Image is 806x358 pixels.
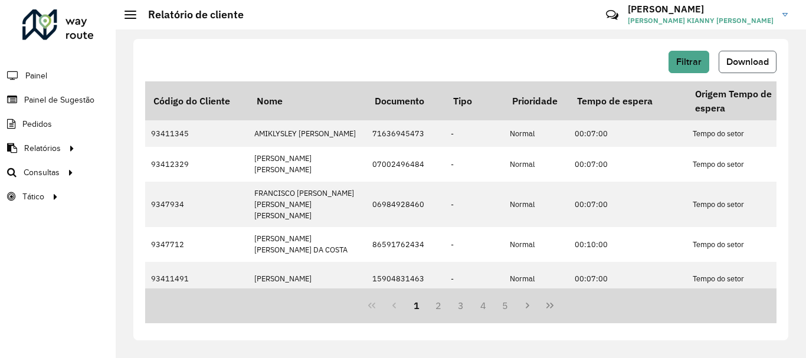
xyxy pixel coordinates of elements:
[248,81,366,120] th: Nome
[504,147,569,181] td: Normal
[504,182,569,228] td: Normal
[628,15,774,26] span: [PERSON_NAME] KIANNY [PERSON_NAME]
[366,81,445,120] th: Documento
[599,2,625,28] a: Contato Rápido
[248,227,366,261] td: [PERSON_NAME] [PERSON_NAME] DA COSTA
[687,227,805,261] td: Tempo do setor
[25,70,47,82] span: Painel
[24,142,61,155] span: Relatórios
[248,147,366,181] td: [PERSON_NAME] [PERSON_NAME]
[24,94,94,106] span: Painel de Sugestão
[427,294,450,317] button: 2
[676,57,702,67] span: Filtrar
[248,120,366,147] td: AMIKLYSLEY [PERSON_NAME]
[726,57,769,67] span: Download
[248,182,366,228] td: FRANCISCO [PERSON_NAME] [PERSON_NAME] [PERSON_NAME]
[504,262,569,296] td: Normal
[366,262,445,296] td: 15904831463
[445,182,504,228] td: -
[22,191,44,203] span: Tático
[569,182,687,228] td: 00:07:00
[669,51,709,73] button: Filtrar
[445,120,504,147] td: -
[22,118,52,130] span: Pedidos
[366,120,445,147] td: 71636945473
[569,81,687,120] th: Tempo de espera
[472,294,494,317] button: 4
[445,147,504,181] td: -
[569,147,687,181] td: 00:07:00
[248,262,366,296] td: [PERSON_NAME]
[687,262,805,296] td: Tempo do setor
[366,147,445,181] td: 07002496484
[494,294,517,317] button: 5
[366,182,445,228] td: 06984928460
[504,227,569,261] td: Normal
[687,81,805,120] th: Origem Tempo de espera
[445,81,504,120] th: Tipo
[145,262,248,296] td: 93411491
[687,182,805,228] td: Tempo do setor
[445,262,504,296] td: -
[569,227,687,261] td: 00:10:00
[145,81,248,120] th: Código do Cliente
[405,294,428,317] button: 1
[145,227,248,261] td: 9347712
[450,294,472,317] button: 3
[628,4,774,15] h3: [PERSON_NAME]
[145,147,248,181] td: 93412329
[719,51,776,73] button: Download
[366,227,445,261] td: 86591762434
[24,166,60,179] span: Consultas
[504,81,569,120] th: Prioridade
[569,120,687,147] td: 00:07:00
[136,8,244,21] h2: Relatório de cliente
[687,120,805,147] td: Tempo do setor
[445,227,504,261] td: -
[504,120,569,147] td: Normal
[145,182,248,228] td: 9347934
[539,294,561,317] button: Last Page
[145,120,248,147] td: 93411345
[687,147,805,181] td: Tempo do setor
[516,294,539,317] button: Next Page
[569,262,687,296] td: 00:07:00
